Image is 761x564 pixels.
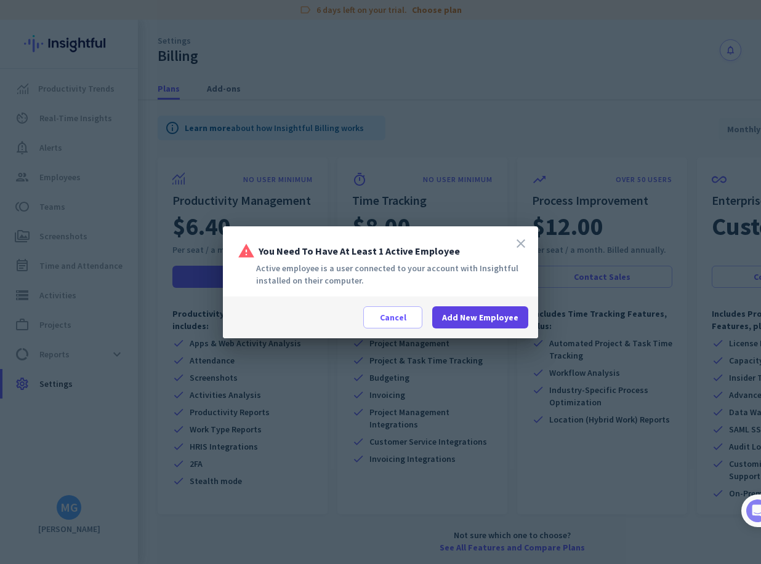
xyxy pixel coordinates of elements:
[259,246,460,256] span: You need to have at least 1 active employee
[238,242,255,260] i: warning
[363,306,422,328] button: Cancel
[513,236,528,251] i: close
[432,306,528,328] button: Add New Employee
[442,311,518,324] span: Add New Employee
[380,311,406,324] span: Cancel
[238,262,523,287] div: Active employee is a user connected to your account with Insightful installed on their computer.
